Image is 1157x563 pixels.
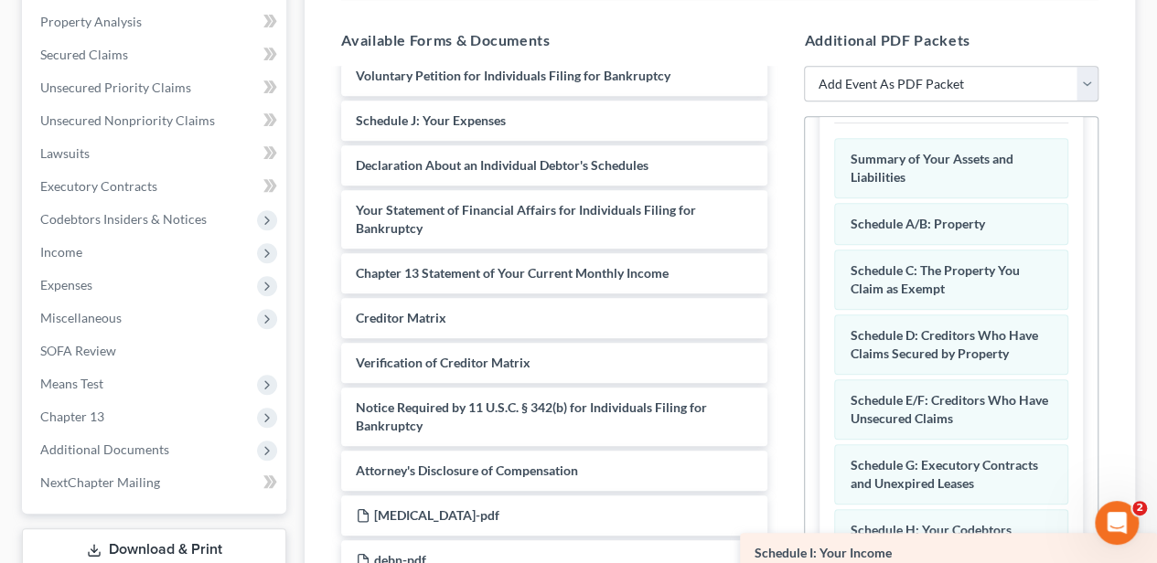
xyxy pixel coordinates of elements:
[356,462,578,478] span: Attorney's Disclosure of Compensation
[356,202,696,236] span: Your Statement of Financial Affairs for Individuals Filing for Bankruptcy
[341,29,767,51] h5: Available Forms & Documents
[1132,501,1147,515] span: 2
[26,5,286,38] a: Property Analysis
[40,441,169,457] span: Additional Documents
[356,265,669,281] span: Chapter 13 Statement of Your Current Monthly Income
[850,151,1012,185] span: Summary of Your Assets and Liabilities
[40,474,160,490] span: NextChapter Mailing
[26,38,286,71] a: Secured Claims
[850,392,1047,426] span: Schedule E/F: Creditors Who Have Unsecured Claims
[374,507,499,523] span: [MEDICAL_DATA]-pdf
[850,327,1037,361] span: Schedule D: Creditors Who Have Claims Secured by Property
[40,112,215,128] span: Unsecured Nonpriority Claims
[26,71,286,104] a: Unsecured Priority Claims
[40,145,90,161] span: Lawsuits
[850,522,1011,537] span: Schedule H: Your Codebtors
[40,14,142,29] span: Property Analysis
[26,104,286,137] a: Unsecured Nonpriority Claims
[755,545,892,560] span: Schedule I: Your Income
[1095,501,1139,545] iframe: Intercom live chat
[26,170,286,203] a: Executory Contracts
[850,457,1037,491] span: Schedule G: Executory Contracts and Unexpired Leases
[40,343,116,358] span: SOFA Review
[356,112,506,128] span: Schedule J: Your Expenses
[40,211,207,227] span: Codebtors Insiders & Notices
[40,47,128,62] span: Secured Claims
[40,376,103,391] span: Means Test
[356,355,530,370] span: Verification of Creditor Matrix
[40,80,191,95] span: Unsecured Priority Claims
[356,399,707,433] span: Notice Required by 11 U.S.C. § 342(b) for Individuals Filing for Bankruptcy
[804,29,1098,51] h5: Additional PDF Packets
[26,137,286,170] a: Lawsuits
[356,68,670,83] span: Voluntary Petition for Individuals Filing for Bankruptcy
[26,335,286,367] a: SOFA Review
[40,409,104,424] span: Chapter 13
[26,466,286,499] a: NextChapter Mailing
[356,310,446,325] span: Creditor Matrix
[850,216,984,231] span: Schedule A/B: Property
[40,277,92,292] span: Expenses
[40,178,157,194] span: Executory Contracts
[40,310,122,325] span: Miscellaneous
[356,157,648,173] span: Declaration About an Individual Debtor's Schedules
[850,262,1019,296] span: Schedule C: The Property You Claim as Exempt
[40,244,82,260] span: Income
